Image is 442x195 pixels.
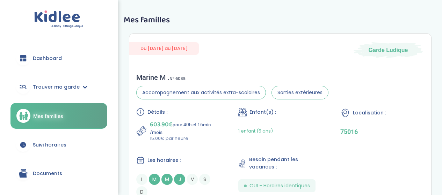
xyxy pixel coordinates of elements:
[10,161,107,186] a: Documents
[369,46,408,54] span: Garde Ludique
[149,174,160,185] span: M
[136,86,266,99] span: Accompagnement aux activités extra-scolaires
[187,174,198,185] span: V
[10,46,107,71] a: Dashboard
[124,16,437,25] h3: Mes familles
[150,120,173,129] span: 603.90€
[249,156,322,171] span: Besoin pendant les vacances :
[249,182,310,189] span: OUI - Horaires identiques
[150,120,220,135] p: pour 40h et 16min /mois
[161,174,173,185] span: M
[150,135,220,142] p: 15.00€ par heure
[34,10,84,28] img: logo.svg
[136,174,147,185] span: L
[33,170,62,177] span: Documents
[33,55,62,62] span: Dashboard
[136,73,328,82] div: Marine M .
[249,108,276,116] span: Enfant(s) :
[10,132,107,157] a: Suivi horaires
[33,112,63,120] span: Mes familles
[33,83,80,91] span: Trouver ma garde
[10,103,107,129] a: Mes familles
[129,42,199,54] span: Du [DATE] au [DATE]
[147,108,167,116] span: Détails :
[147,157,181,164] span: Les horaires :
[199,174,210,185] span: S
[238,128,273,134] span: 1 enfant (5 ans)
[174,174,185,185] span: J
[10,74,107,99] a: Trouver ma garde
[353,109,386,117] span: Localisation :
[33,141,66,149] span: Suivi horaires
[169,75,186,82] span: N° 6035
[340,128,424,135] p: 75016
[271,86,328,99] span: Sorties extérieures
